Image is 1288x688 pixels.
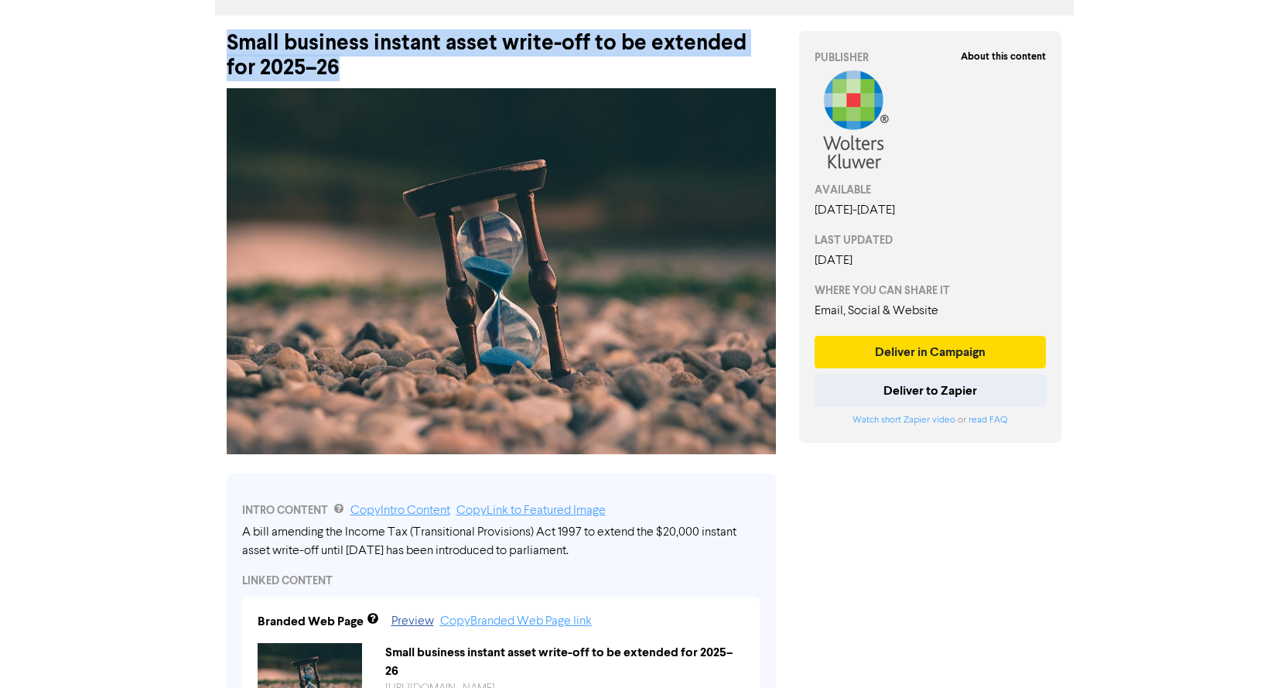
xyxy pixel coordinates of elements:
button: Deliver to Zapier [815,375,1047,407]
div: [DATE] - [DATE] [815,201,1047,220]
button: Deliver in Campaign [815,336,1047,368]
strong: About this content [961,50,1046,63]
div: Small business instant asset write-off to be extended for 2025–26 [374,643,757,680]
a: Copy Link to Featured Image [456,505,606,517]
div: Branded Web Page [258,612,364,631]
a: Copy Intro Content [350,505,450,517]
a: read FAQ [969,416,1007,425]
div: LAST UPDATED [815,232,1047,248]
div: [DATE] [815,252,1047,270]
div: AVAILABLE [815,182,1047,198]
a: Copy Branded Web Page link [440,615,592,628]
div: Small business instant asset write-off to be extended for 2025–26 [227,15,776,80]
a: Watch short Zapier video [852,416,955,425]
div: or [815,413,1047,427]
div: PUBLISHER [815,50,1047,66]
div: WHERE YOU CAN SHARE IT [815,282,1047,299]
a: Preview [391,615,434,628]
iframe: Chat Widget [1211,614,1288,688]
div: INTRO CONTENT [242,501,760,520]
div: A bill amending the Income Tax (Transitional Provisions) Act 1997 to extend the $20,000 instant a... [242,523,760,560]
div: LINKED CONTENT [242,573,760,589]
div: Email, Social & Website [815,302,1047,320]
